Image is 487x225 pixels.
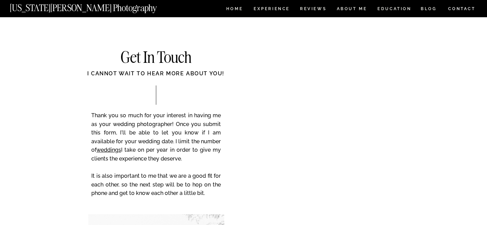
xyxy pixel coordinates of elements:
[10,3,180,9] a: [US_STATE][PERSON_NAME] Photography
[300,7,325,12] a: REVIEWS
[91,111,221,207] p: Thank you so much for your interest in having me as your wedding photographer! Once you submit th...
[337,7,367,12] a: ABOUT ME
[225,7,244,12] a: HOME
[96,147,121,153] a: weddings
[448,5,476,12] a: CONTACT
[421,7,437,12] a: BLOG
[88,50,224,66] h2: Get In Touch
[254,7,289,12] a: Experience
[61,70,251,85] div: I cannot wait to hear more about you!
[377,7,412,12] a: EDUCATION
